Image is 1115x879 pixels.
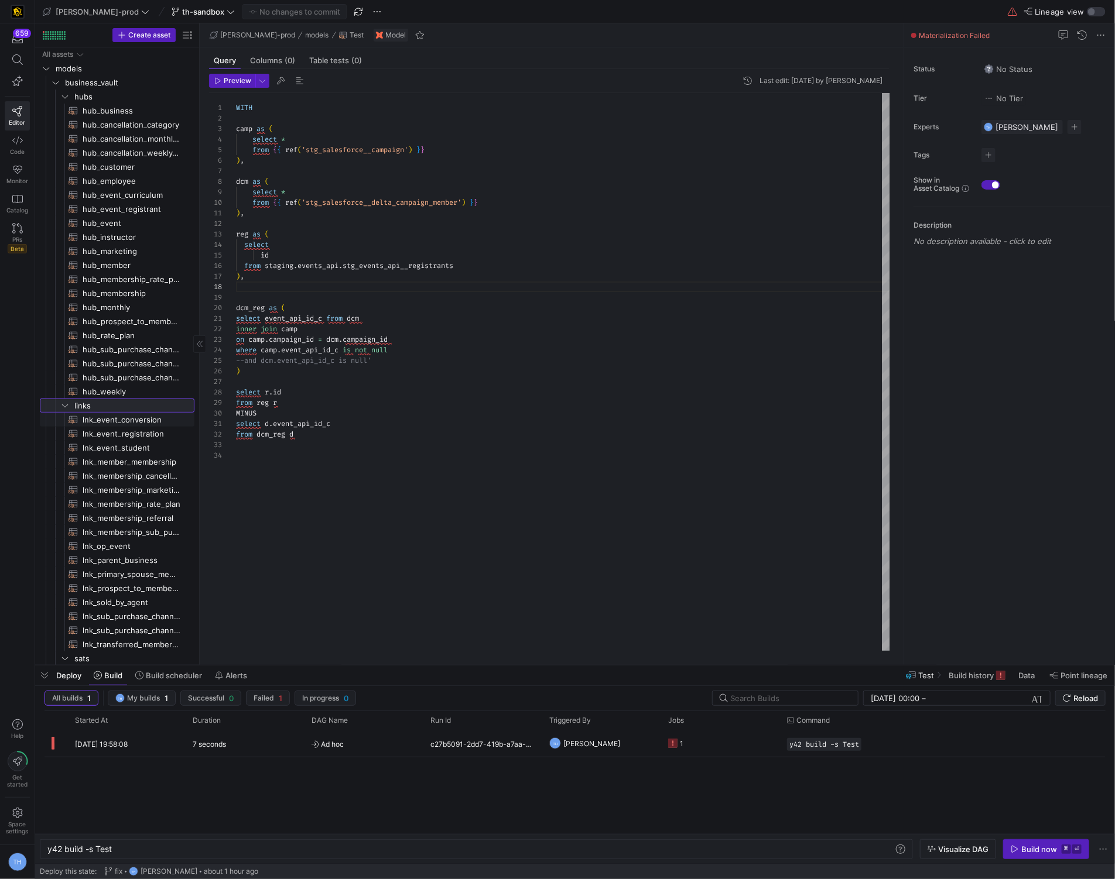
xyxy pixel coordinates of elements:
[40,61,194,75] div: Press SPACE to select this row.
[281,303,285,313] span: (
[40,104,194,118] div: Press SPACE to select this row.
[83,315,181,328] span: hub_prospect_to_member_conversion​​​​​​​​​​
[1062,844,1071,854] kbd: ⌘
[204,867,258,875] span: about 1 hour ago
[252,229,261,239] span: as
[40,609,194,623] a: lnk_sub_purchase_channel_monthly_forecast​​​​​​​​​​
[209,281,222,292] div: 18
[7,774,28,788] span: Get started
[101,864,261,879] button: fixTH[PERSON_NAME]about 1 hour ago
[302,145,408,154] span: 'stg_salesforce__campaign'
[996,122,1058,132] span: [PERSON_NAME]
[115,693,125,703] div: TH
[277,345,281,355] span: .
[1072,844,1082,854] kbd: ⏎
[297,145,302,154] span: (
[277,145,281,154] span: {
[40,216,194,230] div: Press SPACE to select this row.
[224,77,251,85] span: Preview
[297,261,338,270] span: events_api
[261,345,277,355] span: camp
[74,652,193,665] span: sats
[6,177,28,184] span: Monitor
[871,693,919,703] input: Start datetime
[265,177,269,186] span: (
[1035,7,1085,16] span: Lineage view
[83,202,181,216] span: hub_event_registrant​​​​​​​​​​
[250,57,295,64] span: Columns
[40,230,194,244] div: Press SPACE to select this row.
[83,497,181,511] span: lnk_membership_rate_plan​​​​​​​​​​
[83,132,181,146] span: hub_cancellation_monthly_forecast​​​​​​​​​​
[40,286,194,300] div: Press SPACE to select this row.
[914,236,1110,246] p: No description available - click to edit
[5,714,30,744] button: Help
[209,345,222,355] div: 24
[1021,844,1057,854] div: Build now
[40,553,194,567] a: lnk_parent_business​​​​​​​​​​
[343,261,453,270] span: stg_events_api__registrants
[56,62,193,75] span: models
[40,637,194,651] a: lnk_transferred_membership​​​​​​​​​​
[40,90,194,104] div: Press SPACE to select this row.
[244,261,261,270] span: from
[83,273,181,286] span: hub_membership_rate_plan​​​​​​​​​​
[209,303,222,313] div: 20
[928,693,1005,703] input: End datetime
[83,638,181,651] span: lnk_transferred_membership​​​​​​​​​​
[83,568,181,581] span: lnk_primary_spouse_member_grouping​​​​​​​​​​
[169,4,238,19] button: th-sandbox
[40,356,194,370] a: hub_sub_purchase_channel_weekly_forecast​​​​​​​​​​
[343,335,388,344] span: campaign_id
[40,160,194,174] div: Press SPACE to select this row.
[5,802,30,840] a: Spacesettings
[981,91,1026,106] button: No tierNo Tier
[12,6,23,18] img: https://storage.googleapis.com/y42-prod-data-exchange/images/uAsz27BndGEK0hZWDFeOjoxA7jCwgK9jE472...
[252,187,277,197] span: select
[209,166,222,176] div: 7
[40,132,194,146] a: hub_cancellation_monthly_forecast​​​​​​​​​​
[5,160,30,189] a: Monitor
[236,272,240,281] span: )
[6,207,28,214] span: Catalog
[40,230,194,244] a: hub_instructor​​​​​​​​​​
[40,104,194,118] a: hub_business​​​​​​​​​​
[108,691,176,706] button: THMy builds1
[265,314,322,323] span: event_api_id_c
[285,198,297,207] span: ref
[40,202,194,216] div: Press SPACE to select this row.
[83,329,181,342] span: hub_rate_plan​​​​​​​​​​
[40,455,194,469] a: lnk_member_membership​​​​​​​​​​
[74,90,193,104] span: hubs
[984,94,994,103] img: No tier
[83,610,181,623] span: lnk_sub_purchase_channel_monthly_forecast​​​​​​​​​​
[40,4,152,19] button: [PERSON_NAME]-prod
[914,123,972,131] span: Experts
[40,469,194,483] a: lnk_membership_cancellation_category​​​​​​​​​​
[209,271,222,281] div: 17
[252,145,269,154] span: from
[350,31,364,39] span: Test
[246,691,290,706] button: Failed1
[83,554,181,567] span: lnk_parent_business​​​​​​​​​​
[40,314,194,328] a: hub_prospect_to_member_conversion​​​​​​​​​​
[115,867,122,875] span: fix
[83,357,181,370] span: hub_sub_purchase_channel_weekly_forecast​​​​​​​​​​
[225,671,247,680] span: Alerts
[83,526,181,539] span: lnk_membership_sub_purchase_channel​​​​​​​​​​
[209,292,222,303] div: 19
[252,198,269,207] span: from
[40,244,194,258] a: hub_marketing​​​​​​​​​​
[45,691,98,706] button: All builds1
[347,314,359,323] span: dcm
[236,314,261,323] span: select
[236,177,248,186] span: dcm
[40,75,194,90] div: Press SPACE to select this row.
[40,328,194,342] div: Press SPACE to select this row.
[207,28,298,42] button: [PERSON_NAME]-prod
[252,177,261,186] span: as
[127,694,160,702] span: My builds
[338,261,343,270] span: .
[209,155,222,166] div: 6
[914,221,1110,229] p: Description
